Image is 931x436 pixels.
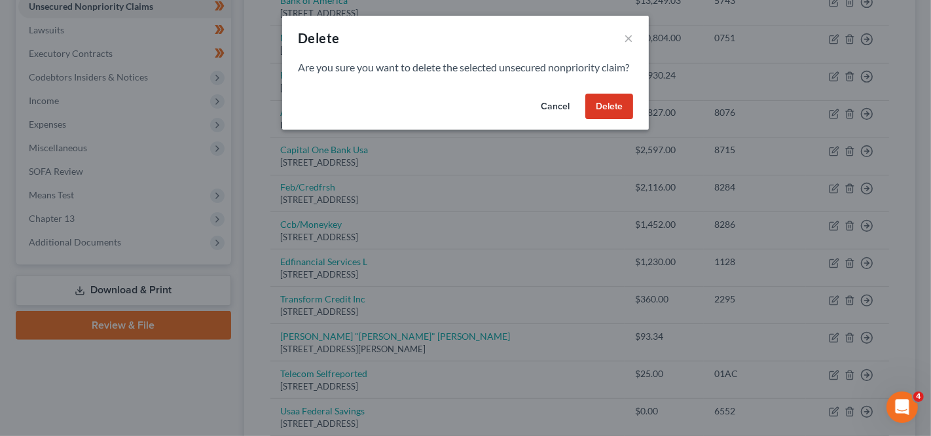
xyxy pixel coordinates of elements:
[298,29,339,47] div: Delete
[913,391,924,402] span: 4
[886,391,918,423] iframe: Intercom live chat
[298,60,633,75] p: Are you sure you want to delete the selected unsecured nonpriority claim?
[585,94,633,120] button: Delete
[530,94,580,120] button: Cancel
[624,30,633,46] button: ×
